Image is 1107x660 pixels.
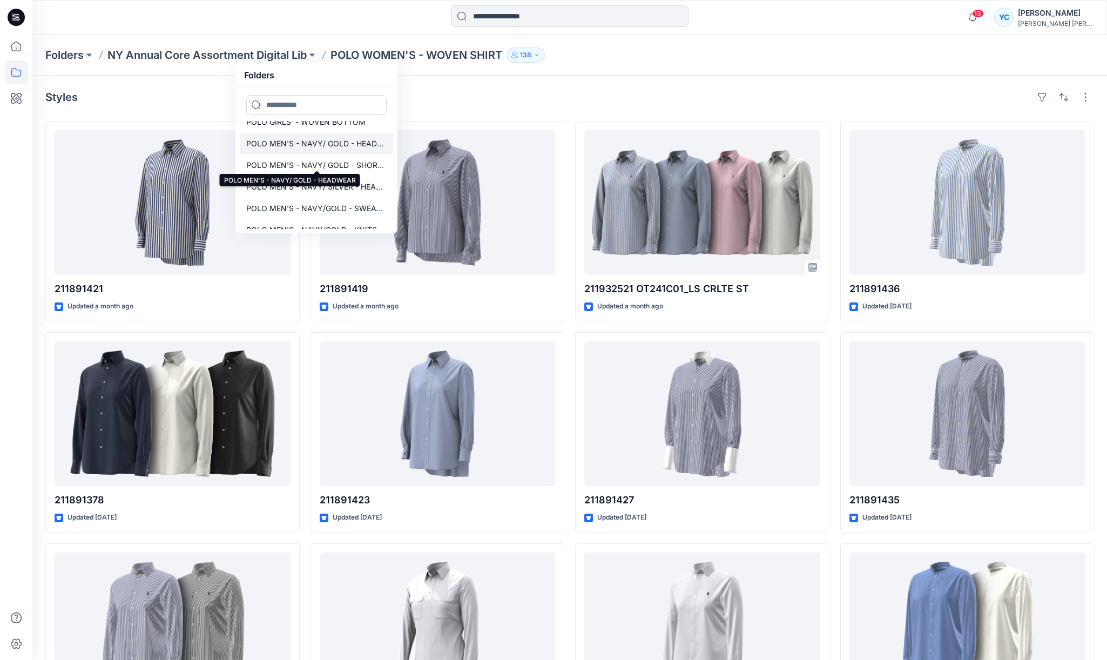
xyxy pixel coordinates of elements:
[55,341,291,486] a: 211891378
[320,341,556,486] a: 211891423
[55,130,291,275] a: 211891421
[849,493,1085,508] p: 211891435
[849,341,1085,486] a: 211891435
[107,48,307,63] a: NY Annual Core Assortment Digital Lib
[246,137,387,150] p: POLO MEN'S - NAVY/ GOLD - HEADWEAR
[520,49,531,61] p: 138
[246,224,377,237] p: POLO MEN'S - NAVY/GOLD - KNITS
[240,219,393,241] a: POLO MEN'S - NAVY/GOLD - KNITS
[862,512,912,523] p: Updated [DATE]
[45,48,84,63] a: Folders
[320,130,556,275] a: 211891419
[1018,6,1093,19] div: [PERSON_NAME]
[55,281,291,297] p: 211891421
[994,8,1014,27] div: YC
[246,202,387,215] p: POLO MEN'S - NAVY/GOLD - SWEATERS
[597,512,646,523] p: Updated [DATE]
[584,493,820,508] p: 211891427
[238,64,281,86] h5: Folders
[246,116,366,129] p: POLO GIRLS' - WOVEN BOTTOM
[862,301,912,312] p: Updated [DATE]
[45,91,78,104] h4: Styles
[584,341,820,486] a: 211891427
[330,48,502,63] p: POLO WOMEN'S - WOVEN SHIRT
[240,111,393,133] a: POLO GIRLS' - WOVEN BOTTOM
[507,48,545,63] button: 138
[246,159,387,172] p: POLO MEN'S - NAVY/ GOLD - SHORTS
[333,512,382,523] p: Updated [DATE]
[1018,19,1093,28] div: [PERSON_NAME] [PERSON_NAME]
[55,493,291,508] p: 211891378
[849,281,1085,297] p: 211891436
[972,9,984,18] span: 13
[320,281,556,297] p: 211891419
[240,133,393,154] a: POLO MEN'S - NAVY/ GOLD - HEADWEAR
[584,281,820,297] p: 211932521 OT241C01_LS CRLTE ST
[240,176,393,198] a: POLO MEN'S - NAVY/ SILVER - HEADWEAR
[584,130,820,275] a: 211932521 OT241C01_LS CRLTE ST
[240,198,393,219] a: POLO MEN'S - NAVY/GOLD - SWEATERS
[240,154,393,176] a: POLO MEN'S - NAVY/ GOLD - SHORTS
[67,301,133,312] p: Updated a month ago
[246,180,387,193] p: POLO MEN'S - NAVY/ SILVER - HEADWEAR
[333,301,399,312] p: Updated a month ago
[320,493,556,508] p: 211891423
[597,301,663,312] p: Updated a month ago
[67,512,117,523] p: Updated [DATE]
[849,130,1085,275] a: 211891436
